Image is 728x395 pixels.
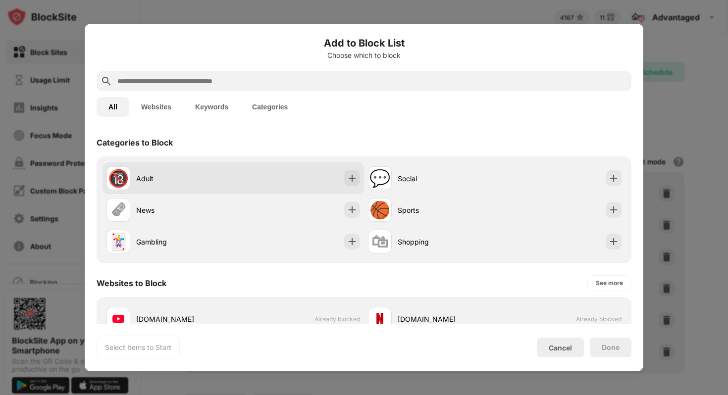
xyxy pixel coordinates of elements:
button: All [97,97,129,117]
div: 🃏 [108,232,129,252]
div: Gambling [136,237,233,247]
span: Already blocked [314,315,360,323]
img: favicons [374,313,386,325]
div: Adult [136,173,233,184]
div: 🗞 [110,200,127,220]
div: Choose which to block [97,51,631,59]
div: See more [596,278,623,288]
div: Shopping [398,237,495,247]
div: Select Items to Start [105,343,171,352]
img: search.svg [101,75,112,87]
img: favicons [112,313,124,325]
div: 🔞 [108,168,129,189]
button: Categories [240,97,300,117]
div: 🏀 [369,200,390,220]
div: Done [602,344,620,351]
div: Cancel [549,344,572,352]
button: Keywords [183,97,240,117]
div: Categories to Block [97,138,173,148]
div: Social [398,173,495,184]
div: Websites to Block [97,278,166,288]
div: [DOMAIN_NAME] [136,314,233,324]
h6: Add to Block List [97,36,631,50]
div: Sports [398,205,495,215]
div: [DOMAIN_NAME] [398,314,495,324]
button: Websites [129,97,183,117]
div: News [136,205,233,215]
div: 💬 [369,168,390,189]
span: Already blocked [576,315,622,323]
div: 🛍 [371,232,388,252]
